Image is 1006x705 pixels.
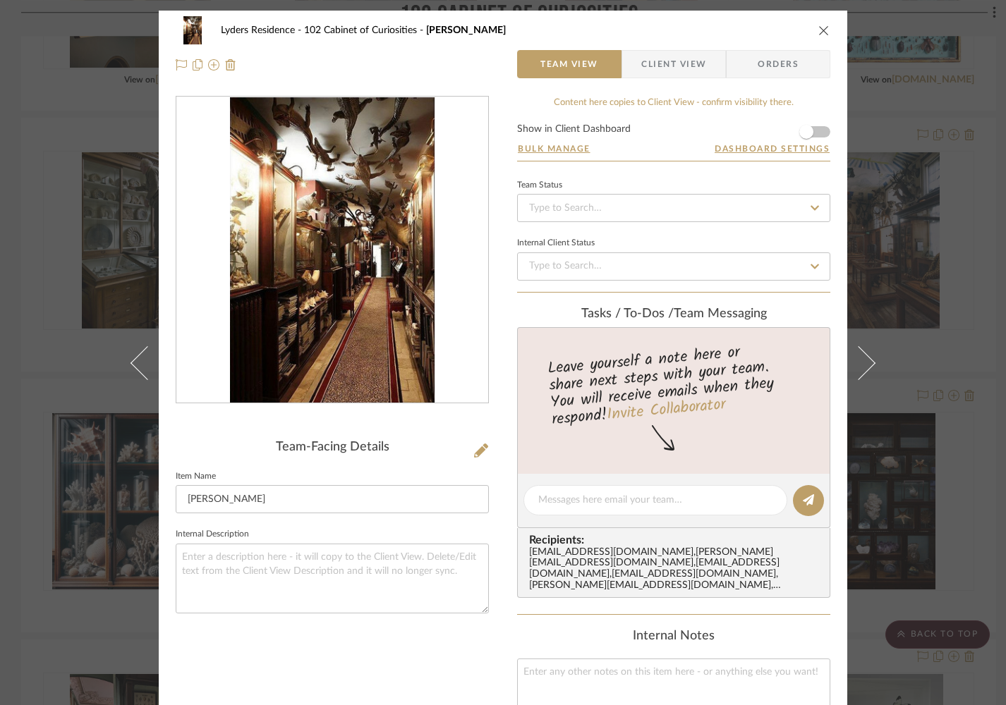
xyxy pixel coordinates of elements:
[517,96,830,110] div: Content here copies to Client View - confirm visibility there.
[517,252,830,281] input: Type to Search…
[641,50,706,78] span: Client View
[176,440,489,455] div: Team-Facing Details
[529,547,824,592] div: [EMAIL_ADDRESS][DOMAIN_NAME] , [PERSON_NAME][EMAIL_ADDRESS][DOMAIN_NAME] , [EMAIL_ADDRESS][DOMAIN...
[516,337,832,431] div: Leave yourself a note here or share next steps with your team. You will receive emails when they ...
[606,393,727,428] a: Invite Collaborator
[529,534,824,546] span: Recipients:
[714,142,830,155] button: Dashboard Settings
[818,24,830,37] button: close
[517,142,591,155] button: Bulk Manage
[221,25,304,35] span: Lyders Residence
[176,485,489,513] input: Enter Item Name
[517,240,595,247] div: Internal Client Status
[517,182,562,189] div: Team Status
[176,473,216,480] label: Item Name
[742,50,814,78] span: Orders
[517,629,830,644] div: Internal Notes
[517,194,830,222] input: Type to Search…
[540,50,598,78] span: Team View
[304,25,426,35] span: 102 Cabinet of Curiosities
[230,97,434,403] img: a126abe1-fa71-4552-9f21-4db57a900212_436x436.jpg
[176,97,488,403] div: 0
[517,307,830,322] div: team Messaging
[225,59,236,70] img: Remove from project
[176,16,210,44] img: a126abe1-fa71-4552-9f21-4db57a900212_48x40.jpg
[176,531,249,538] label: Internal Description
[581,307,674,320] span: Tasks / To-Dos /
[426,25,506,35] span: [PERSON_NAME]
